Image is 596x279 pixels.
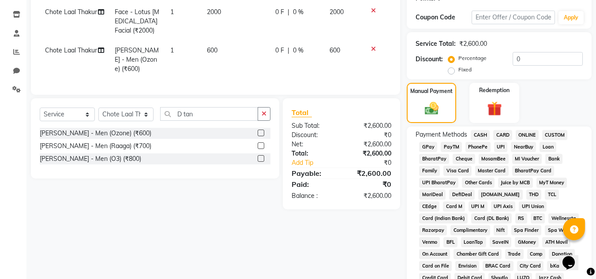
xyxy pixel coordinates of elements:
[40,129,151,138] div: [PERSON_NAME] - Men (Ozone) (₹600)
[545,154,562,164] span: Bank
[293,46,304,55] span: 0 %
[419,225,447,235] span: Razorpay
[494,142,508,152] span: UPI
[416,39,456,48] div: Service Total:
[511,225,542,235] span: Spa Finder
[443,166,472,176] span: Visa Card
[420,100,443,116] img: _cash.svg
[419,213,468,223] span: Card (Indian Bank)
[490,237,512,247] span: SaveIN
[559,244,587,270] iframe: chat widget
[285,140,341,149] div: Net:
[419,190,446,200] span: MariDeal
[419,166,440,176] span: Family
[478,190,523,200] span: [DOMAIN_NAME]
[450,225,490,235] span: Complimentary
[441,142,462,152] span: PayTM
[285,149,341,158] div: Total:
[531,213,545,223] span: BTC
[483,100,506,118] img: _gift.svg
[40,141,151,151] div: [PERSON_NAME] - Men (Raaga) (₹700)
[410,87,453,95] label: Manual Payment
[454,249,502,259] span: Chamber Gift Card
[341,179,398,190] div: ₹0
[526,190,542,200] span: THD
[542,237,570,247] span: ATH Movil
[45,8,97,16] span: Chote Laal Thakur
[505,249,524,259] span: Trade
[465,142,491,152] span: PhonePe
[527,249,546,259] span: Comp
[115,46,159,73] span: [PERSON_NAME] - Men (Ozone) (₹600)
[330,8,344,16] span: 2000
[419,178,458,188] span: UPI BharatPay
[519,201,547,212] span: UPI Union
[416,130,467,139] span: Payment Methods
[479,154,509,164] span: MosamBee
[545,225,574,235] span: Spa Week
[341,121,398,130] div: ₹2,600.00
[458,66,472,74] label: Fixed
[419,261,452,271] span: Card on File
[515,237,539,247] span: GMoney
[341,168,398,179] div: ₹2,600.00
[516,130,539,140] span: ONLINE
[416,55,443,64] div: Discount:
[449,190,475,200] span: DefiDeal
[453,154,475,164] span: Cheque
[45,46,97,54] span: Chote Laal Thakur
[517,261,544,271] span: City Card
[547,261,567,271] span: bKash
[491,201,516,212] span: UPI Axis
[494,225,508,235] span: Nift
[455,261,479,271] span: Envision
[288,7,289,17] span: |
[536,178,567,188] span: MyT Money
[293,7,304,17] span: 0 %
[285,158,351,167] a: Add Tip
[461,237,486,247] span: LoanTap
[419,237,440,247] span: Venmo
[160,107,258,121] input: Search or Scan
[341,149,398,158] div: ₹2,600.00
[275,46,284,55] span: 0 F
[292,108,312,117] span: Total
[288,46,289,55] span: |
[469,201,487,212] span: UPI M
[416,13,471,22] div: Coupon Code
[419,201,439,212] span: CEdge
[419,154,449,164] span: BharatPay
[462,178,495,188] span: Other Cards
[285,179,341,190] div: Paid:
[512,154,542,164] span: MI Voucher
[40,154,141,164] div: [PERSON_NAME] - Men (O3) (₹800)
[540,142,556,152] span: Loan
[419,142,437,152] span: GPay
[459,39,487,48] div: ₹2,600.00
[351,158,398,167] div: ₹0
[443,201,465,212] span: Card M
[341,140,398,149] div: ₹2,600.00
[170,46,174,54] span: 1
[207,8,221,16] span: 2000
[285,130,341,140] div: Discount:
[341,191,398,201] div: ₹2,600.00
[483,261,514,271] span: BRAC Card
[498,178,533,188] span: Juice by MCB
[493,130,512,140] span: CARD
[341,130,398,140] div: ₹0
[170,8,174,16] span: 1
[443,237,457,247] span: BFL
[458,54,487,62] label: Percentage
[285,191,341,201] div: Balance :
[471,130,490,140] span: CASH
[548,213,579,223] span: Wellnessta
[545,190,559,200] span: TCL
[515,213,527,223] span: RS
[115,8,159,34] span: Face - Lotus [MEDICAL_DATA] Facial (₹2000)
[511,142,536,152] span: NearBuy
[472,11,555,24] input: Enter Offer / Coupon Code
[330,46,340,54] span: 600
[542,130,568,140] span: CUSTOM
[207,46,217,54] span: 600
